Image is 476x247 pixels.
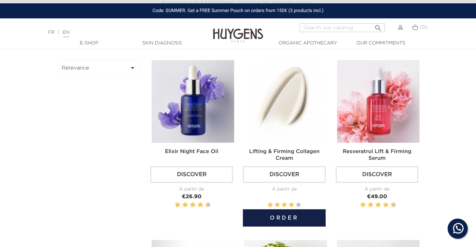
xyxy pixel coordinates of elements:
label: 1 [173,201,174,209]
img: Elixir Night Face Oil [152,60,234,143]
label: 3 [282,201,287,209]
button: Relevance [58,60,141,76]
a: E-Shop [56,40,123,47]
img: Huygens [213,18,263,43]
a: Discover [336,166,418,183]
label: 2 [361,201,365,209]
label: 9 [389,201,390,209]
label: 5 [189,201,190,209]
label: 2 [275,201,280,209]
a: Elixir Night Face Oil [165,149,218,154]
label: 10 [392,201,395,209]
label: 1 [268,201,273,209]
div: À partir de [336,186,418,193]
i:  [374,22,382,30]
label: 8 [384,201,387,209]
img: Resveratrol Lift & Firming... [337,60,420,143]
label: 6 [191,201,194,209]
label: 3 [366,201,367,209]
span: (0) [420,25,427,30]
button: Order [243,209,325,227]
label: 10 [206,201,210,209]
label: 2 [176,201,179,209]
button:  [372,21,384,30]
a: Discover [243,166,325,183]
label: 5 [296,201,301,209]
i:  [129,64,137,72]
label: 6 [376,201,380,209]
a: Organic Apothecary [275,40,341,47]
a: Our commitments [347,40,414,47]
a: Skin Diagnosis [129,40,195,47]
a: Resveratrol Lift & Firming Serum [343,149,412,161]
a: FR [48,30,54,35]
a: Discover [150,166,233,183]
span: €49.00 [367,194,387,200]
label: 1 [359,201,360,209]
label: 8 [199,201,202,209]
label: 3 [181,201,182,209]
label: 4 [289,201,294,209]
input: Search [300,23,385,32]
label: 7 [196,201,197,209]
label: 4 [369,201,372,209]
span: €26.90 [182,194,201,200]
label: 9 [204,201,205,209]
div: À partir de [150,186,233,193]
div: À partir de [243,186,325,193]
label: 7 [382,201,383,209]
a: Lifting & Firming Collagen Cream [249,149,320,161]
label: 4 [184,201,187,209]
a: EN [63,30,69,37]
div: | [45,28,193,36]
label: 5 [374,201,375,209]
